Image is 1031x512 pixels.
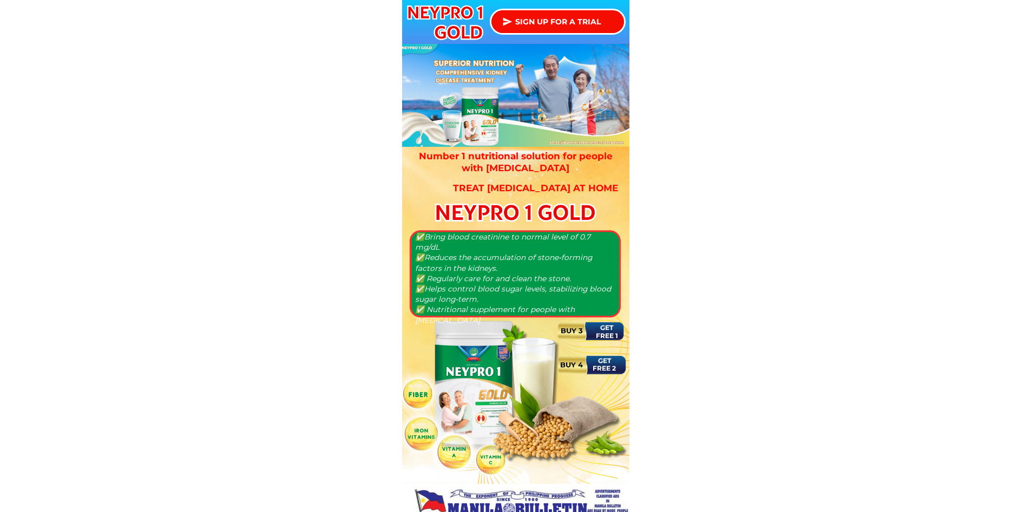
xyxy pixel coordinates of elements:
p: SIGN UP FOR A TRIAL [491,10,624,33]
h3: GET FREE 2 [589,357,620,373]
h3: BUY 3 [554,325,589,336]
h3: GET FREE 1 [592,324,622,340]
h3: ✅Bring blood creatinine to normal level of 0.7 mg/dL ✅Reduces the accumulation of stone-forming f... [415,232,614,326]
h3: Number 1 nutritional solution for people with [MEDICAL_DATA] [417,150,614,174]
h3: Treat [MEDICAL_DATA] at home [446,182,625,194]
h3: BUY 4 [554,359,589,371]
